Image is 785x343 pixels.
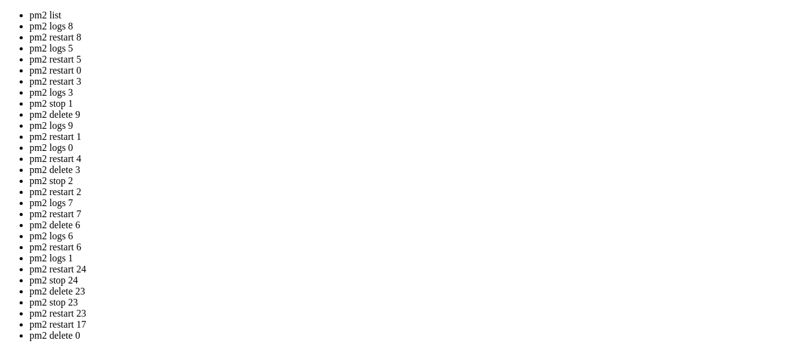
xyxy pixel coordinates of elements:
[226,87,240,97] span: pm2
[240,107,265,117] span: async
[29,87,780,98] li: pm2 logs 3
[29,10,780,21] li: pm2 list
[119,251,124,261] div: (22, 24)
[294,118,319,128] span: async
[5,251,626,261] x-row: root@big-country:~# pm
[29,76,780,87] li: pm2 restart 3
[29,142,780,153] li: pm2 logs 0
[211,118,226,128] span: pm2
[29,220,780,231] li: pm2 delete 6
[221,77,235,87] span: pm2
[5,25,626,36] x-row: - /usr/local/lib/node_modules/pm2/bin/pm2
[5,159,626,169] x-row: ,
[5,56,299,66] span: at Module.require (node:internal/modules/cjs/loader:1231:19)
[5,36,343,45] span: at Module._resolveFilename (node:internal/modules/cjs/loader:1140:15)
[5,118,626,128] x-row: at replenish (/usr/local/lib/node_modules/ /node_modules/ /internal/eachOfLimit.js:81:17)
[25,159,299,169] span: '/usr/local/lib/node_modules/pm2/lib/API/Modules/NPM.js'
[29,242,780,253] li: pm2 restart 6
[29,286,780,297] li: pm2 delete 23
[29,231,780,242] li: pm2 logs 6
[5,15,626,26] x-row: - /usr/local/lib/node_modules/pm2/lib/binaries/CLI.js
[29,32,780,43] li: pm2 restart 8
[29,109,780,120] li: pm2 delete 9
[29,98,780,109] li: pm2 stop 1
[29,275,780,286] li: pm2 stop 24
[5,107,626,118] x-row: at /usr/local/lib/node_modules/ /node_modules/ /internal/withoutIndex.js:8:40
[29,187,780,198] li: pm2 restart 2
[157,97,172,107] span: pm2
[157,107,172,117] span: pm2
[240,128,265,138] span: async
[29,319,780,330] li: pm2 restart 17
[5,97,626,107] x-row: at /usr/local/lib/node_modules/ /lib/API/Modules/Modularizer.js:66:11
[29,164,780,175] li: pm2 delete 3
[5,241,626,252] x-row: Node.js v18.20.8
[29,120,780,131] li: pm2 logs 9
[5,138,626,148] x-row: code: ,
[25,190,285,199] span: '/usr/local/lib/node_modules/pm2/lib/binaries/CLI.js'
[5,5,626,15] x-row: - /usr/local/lib/node_modules/pm2/lib/API.js
[29,209,780,220] li: pm2 restart 7
[29,54,780,65] li: pm2 restart 5
[29,253,780,264] li: pm2 logs 1
[29,138,118,148] span: 'MODULE_NOT_FOUND'
[5,210,626,220] x-row: ]
[5,77,626,87] x-row: at StartModule (/usr/local/lib/node_modules/ /lib/API/Modules/NPM.js:351:22)
[29,65,780,76] li: pm2 restart 0
[25,200,226,210] span: '/usr/local/lib/node_modules/pm2/bin/pm2'
[5,66,245,76] span: at require (node:internal/modules/helpers:177:18)
[29,21,780,32] li: pm2 logs 8
[157,128,172,138] span: pm2
[5,220,626,231] x-row: }
[5,169,626,180] x-row: ,
[29,198,780,209] li: pm2 logs 7
[25,179,240,189] span: '/usr/local/lib/node_modules/pm2/lib/API.js'
[29,308,780,319] li: pm2 restart 23
[25,169,339,179] span: '/usr/local/lib/node_modules/pm2/lib/API/Modules/Modularizer.js'
[29,297,780,308] li: pm2 stop 23
[5,148,626,159] x-row: requireStack: [
[29,153,780,164] li: pm2 restart 4
[29,330,780,341] li: pm2 delete 0
[5,87,626,98] x-row: at Object.start (/usr/local/lib/node_modules/ /lib/API/Modules/NPM.js:303:3)
[29,175,780,187] li: pm2 stop 2
[29,43,780,54] li: pm2 logs 5
[5,128,626,139] x-row: at /usr/local/lib/node_modules/ /node_modules/ /internal/eachOfLimit.js:86:9 {
[29,264,780,275] li: pm2 restart 24
[5,46,285,56] span: at Module._load (node:internal/modules/cjs/loader:981:27)
[5,190,626,200] x-row: ,
[29,131,780,142] li: pm2 restart 1
[5,179,626,190] x-row: ,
